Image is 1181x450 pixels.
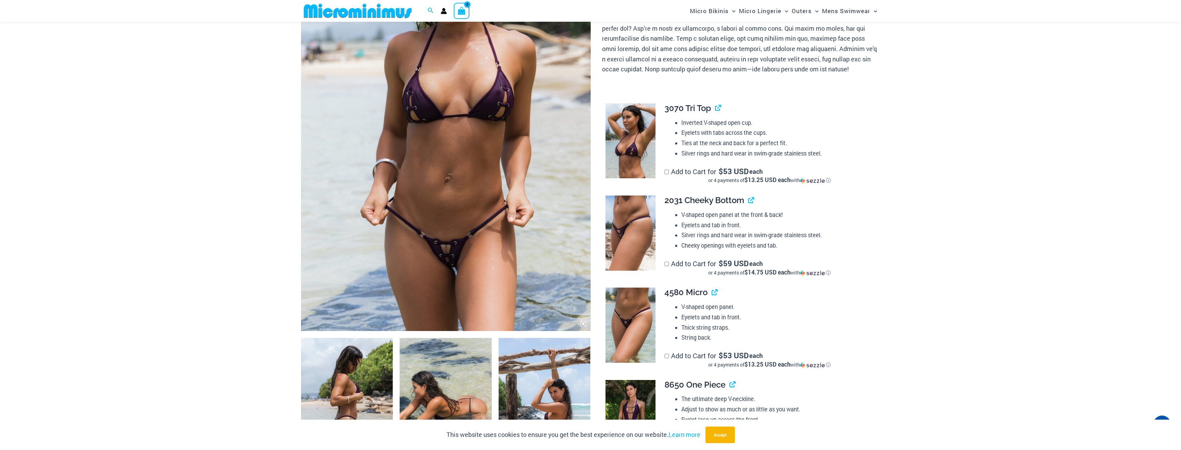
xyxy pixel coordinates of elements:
a: Micro BikinisMenu ToggleMenu Toggle [688,2,737,20]
li: Silver rings and hard wear in swim-grade stainless steel. [681,230,874,240]
li: Eyelets with tabs across the cups. [681,128,874,138]
a: Account icon link [441,8,447,14]
span: each [749,168,763,175]
a: View Shopping Cart, empty [454,3,470,19]
label: Add to Cart for [664,167,874,184]
span: Micro Lingerie [739,2,781,20]
li: Inverted V-shaped open cup. [681,118,874,128]
span: Menu Toggle [870,2,877,20]
span: $14.75 USD each [744,268,790,276]
span: 53 USD [719,352,749,359]
span: 59 USD [719,260,749,267]
li: V-shaped open panel at the front & back! [681,210,874,220]
input: Add to Cart for$53 USD eachor 4 payments of$13.25 USD eachwithSezzle Click to learn more about Se... [664,170,669,174]
a: Learn more [669,430,700,439]
span: 8650 One Piece [664,380,725,390]
img: Sezzle [800,178,825,184]
a: Search icon link [428,7,434,16]
span: 4580 Micro [664,287,708,297]
span: each [749,260,763,267]
span: Menu Toggle [781,2,788,20]
span: 3070 Tri Top [664,103,711,113]
li: Silver rings and hard wear in swim-grade stainless steel. [681,148,874,159]
span: $ [719,350,723,360]
a: Micro LingerieMenu ToggleMenu Toggle [737,2,790,20]
div: or 4 payments of with [664,361,874,368]
span: Mens Swimwear [822,2,870,20]
span: Menu Toggle [729,2,735,20]
li: Ties at the neck and back for a perfect fit. [681,138,874,148]
li: Eyelets and tab in front. [681,312,874,322]
span: $13.25 USD each [744,360,790,368]
div: or 4 payments of$13.25 USD eachwithSezzle Click to learn more about Sezzle [664,177,874,184]
img: Sezzle [800,270,825,276]
img: Sezzle [800,362,825,368]
input: Add to Cart for$59 USD eachor 4 payments of$14.75 USD eachwithSezzle Click to learn more about Se... [664,262,669,266]
div: or 4 payments of with [664,177,874,184]
span: Outers [792,2,812,20]
li: Thick string straps. [681,322,874,333]
span: Micro Bikinis [690,2,729,20]
div: or 4 payments of$14.75 USD eachwithSezzle Click to learn more about Sezzle [664,269,874,276]
li: Adjust to show as much or as little as you want. [681,404,874,414]
li: Eyelets and tab in front. [681,220,874,230]
button: Accept [705,427,735,443]
span: 2031 Cheeky Bottom [664,195,744,205]
li: Eyelet lace up across the front. [681,414,874,425]
span: each [749,352,763,359]
img: Link Plum 3070 Tri Top [605,103,655,179]
span: 53 USD [719,168,749,175]
li: Cheeky openings with eyelets and tab. [681,240,874,251]
p: This website uses cookies to ensure you get the best experience on our website. [447,430,700,440]
div: or 4 payments of with [664,269,874,276]
img: MM SHOP LOGO FLAT [301,3,414,19]
li: The ultimate deep V-neckline. [681,394,874,404]
a: Mens SwimwearMenu ToggleMenu Toggle [820,2,879,20]
label: Add to Cart for [664,351,874,368]
span: $ [719,258,723,268]
li: String back. [681,332,874,343]
span: $ [719,166,723,176]
input: Add to Cart for$53 USD eachor 4 payments of$13.25 USD eachwithSezzle Click to learn more about Se... [664,354,669,358]
nav: Site Navigation [687,1,880,21]
span: Menu Toggle [812,2,819,20]
img: Link Plum 4580 Micro [605,288,655,363]
a: OutersMenu ToggleMenu Toggle [790,2,820,20]
label: Add to Cart for [664,259,874,276]
img: Link Plum 2031 Cheeky [605,196,655,271]
div: or 4 payments of$13.25 USD eachwithSezzle Click to learn more about Sezzle [664,361,874,368]
span: $13.25 USD each [744,176,790,184]
li: V-shaped open panel. [681,302,874,312]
